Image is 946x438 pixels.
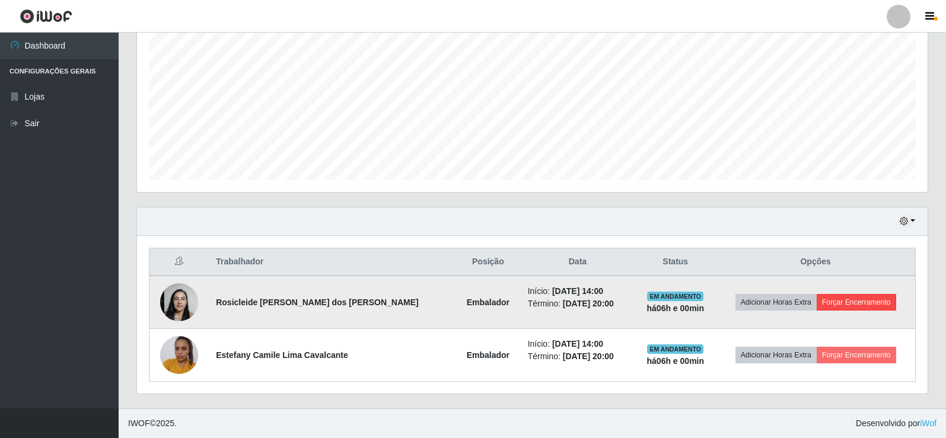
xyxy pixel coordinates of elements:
time: [DATE] 20:00 [563,299,614,308]
th: Status [635,248,716,276]
strong: há 06 h e 00 min [647,303,705,313]
time: [DATE] 20:00 [563,351,614,361]
img: 1736472567092.jpeg [160,277,198,327]
strong: Rosicleide [PERSON_NAME] dos [PERSON_NAME] [216,298,419,307]
button: Adicionar Horas Extra [735,347,817,363]
img: 1746665435816.jpeg [160,330,198,380]
span: EM ANDAMENTO [647,344,703,354]
span: © 2025 . [128,417,177,430]
span: Desenvolvido por [856,417,937,430]
th: Opções [716,248,915,276]
li: Início: [528,338,628,350]
th: Trabalhador [209,248,456,276]
span: EM ANDAMENTO [647,292,703,301]
button: Adicionar Horas Extra [735,294,817,311]
li: Início: [528,285,628,298]
button: Forçar Encerramento [817,347,896,363]
th: Posição [456,248,521,276]
strong: há 06 h e 00 min [647,356,705,366]
li: Término: [528,298,628,310]
span: IWOF [128,418,150,428]
th: Data [521,248,635,276]
strong: Embalador [467,298,509,307]
img: CoreUI Logo [20,9,72,24]
time: [DATE] 14:00 [552,339,603,349]
strong: Embalador [467,350,509,360]
li: Término: [528,350,628,363]
button: Forçar Encerramento [817,294,896,311]
a: iWof [920,418,937,428]
time: [DATE] 14:00 [552,286,603,296]
strong: Estefany Camile Lima Cavalcante [216,350,348,360]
